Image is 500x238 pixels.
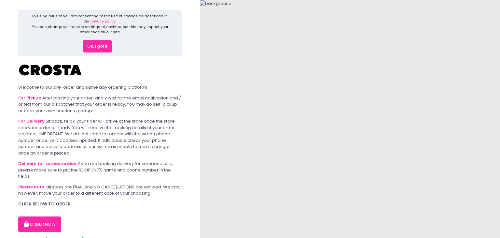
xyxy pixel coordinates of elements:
[18,60,83,80] img: Crosta Pizzeria
[18,160,77,167] b: Delivery for someone else:
[18,216,61,232] button: ORDER NOW
[18,95,41,101] b: For Pickup
[18,184,45,190] b: Please note:
[18,184,182,197] div: all sales are FINAL and NO CANCELLATIONS are allowed. We can, however, move your order to a diffe...
[200,0,231,7] img: background
[29,13,171,35] div: By using our site you are consenting to the use of cookies as described in our You can change you...
[18,118,182,156] div: Sit back, relax, your rider will arrive at the store once the store sets your order as ready. You...
[83,40,112,52] button: Ok, I got it
[18,160,182,180] div: If you are booking delivery for someone else, please make sure to put the RECIPIENT'S name and ph...
[90,19,116,24] a: privacy policy.
[18,84,182,91] div: Welcome to our pre-order and same day ordering platform!
[18,201,182,207] div: CLICK BELOW TO ORDER
[18,118,45,124] b: For Delivery
[18,95,182,114] div: After placing your order, kindly wait for the email notification and / or text from our dispatche...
